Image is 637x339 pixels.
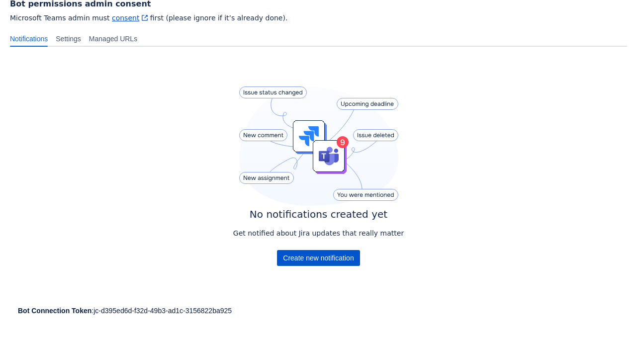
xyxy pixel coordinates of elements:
h4: No notifications created yet [233,208,404,220]
button: Create new notification [277,250,360,266]
span: Managed URLs [89,34,137,44]
span: Notifications [10,34,48,44]
div: Button group [277,250,360,266]
strong: Bot Connection Token [18,307,91,315]
p: Get notified about Jira updates that really matter [233,228,404,238]
span: Microsoft Teams admin must first (please ignore if it’s already done). [10,13,627,23]
a: consent [112,14,148,22]
span: Create new notification [283,250,354,266]
span: Settings [56,34,81,44]
div: : jc-d395ed6d-f32d-49b3-ad1c-3156822ba925 [18,306,619,316]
